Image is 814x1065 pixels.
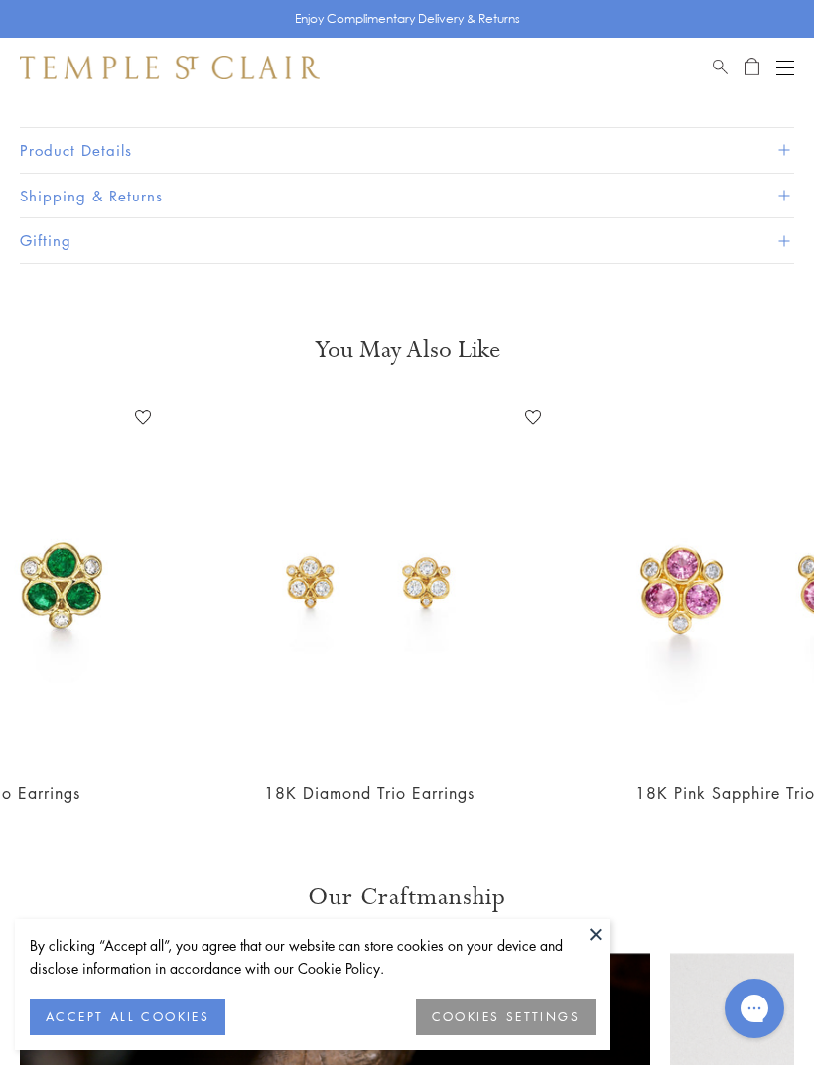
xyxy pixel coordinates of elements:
button: Shipping & Returns [20,174,794,218]
button: ACCEPT ALL COOKIES [30,999,225,1035]
div: By clicking “Accept all”, you agree that our website can store cookies on your device and disclos... [30,934,596,980]
button: Product Details [20,128,794,173]
img: Temple St. Clair [20,56,320,79]
h3: Our Craftmanship [20,881,794,913]
a: Search [713,56,728,79]
a: 18K Diamond Trio Earrings [264,782,475,804]
button: Open navigation [776,56,794,79]
button: Gifting [20,218,794,263]
p: Enjoy Complimentary Delivery & Returns [295,9,520,29]
a: Open Shopping Bag [745,56,759,79]
button: COOKIES SETTINGS [416,999,596,1035]
iframe: Gorgias live chat messenger [715,972,794,1045]
h3: You May Also Like [50,334,764,366]
img: E11847-DIGRN50 [189,401,550,762]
